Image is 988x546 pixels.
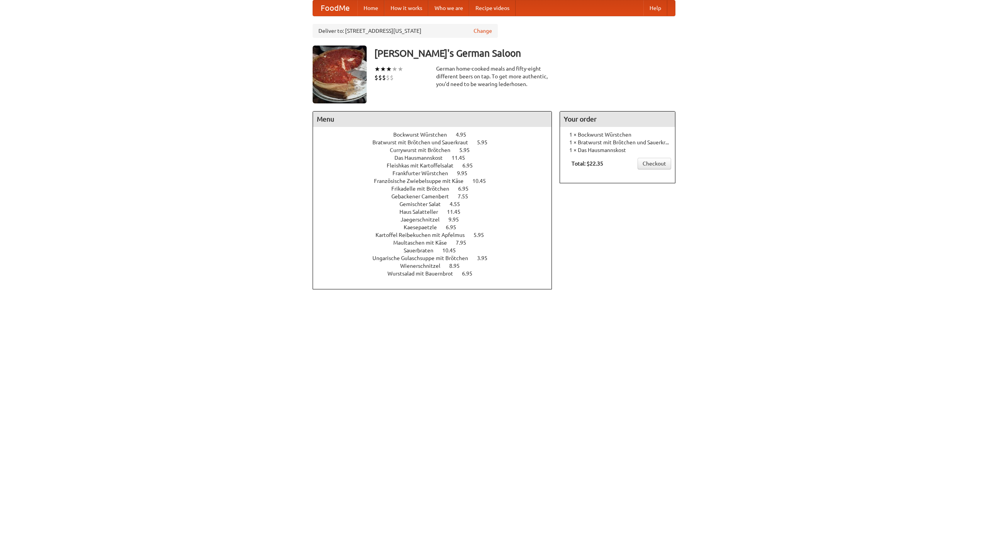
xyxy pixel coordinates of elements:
span: 10.45 [472,178,494,184]
li: ★ [374,65,380,73]
span: Sauerbraten [404,247,441,254]
a: Jaegerschnitzel 9.95 [401,216,473,223]
h4: Your order [560,112,675,127]
span: 5.95 [477,139,495,145]
span: 11.45 [447,209,468,215]
span: Haus Salatteller [399,209,446,215]
span: Bratwurst mit Brötchen und Sauerkraut [372,139,476,145]
span: Das Hausmannskost [394,155,450,161]
a: Kartoffel Reibekuchen mit Apfelmus 5.95 [376,232,498,238]
span: 5.95 [474,232,492,238]
li: $ [386,73,390,82]
li: ★ [380,65,386,73]
a: Frikadelle mit Brötchen 6.95 [391,186,483,192]
span: Frikadelle mit Brötchen [391,186,457,192]
span: 4.55 [450,201,468,207]
a: Wurstsalad mit Bauernbrot 6.95 [387,270,487,277]
div: Deliver to: [STREET_ADDRESS][US_STATE] [313,24,498,38]
a: Recipe videos [469,0,516,16]
img: angular.jpg [313,46,367,103]
span: Gebackener Camenbert [391,193,457,199]
a: Checkout [638,158,671,169]
span: 3.95 [477,255,495,261]
a: Kaesepaetzle 6.95 [404,224,470,230]
a: Gemischter Salat 4.55 [399,201,474,207]
a: Home [357,0,384,16]
a: Französische Zwiebelsuppe mit Käse 10.45 [374,178,500,184]
a: Gebackener Camenbert 7.55 [391,193,482,199]
a: Change [474,27,492,35]
a: Das Hausmannskost 11.45 [394,155,479,161]
li: ★ [398,65,403,73]
li: $ [374,73,378,82]
span: 8.95 [449,263,467,269]
li: 1 × Bockwurst Würstchen [564,131,671,139]
h4: Menu [313,112,552,127]
a: Frankfurter Würstchen 9.95 [392,170,482,176]
b: Total: $22.35 [572,161,603,167]
a: Fleishkas mit Kartoffelsalat 6.95 [387,162,487,169]
span: Gemischter Salat [399,201,448,207]
span: Kaesepaetzle [404,224,445,230]
span: 6.95 [458,186,476,192]
span: Jaegerschnitzel [401,216,447,223]
a: How it works [384,0,428,16]
a: Sauerbraten 10.45 [404,247,470,254]
li: ★ [386,65,392,73]
span: 6.95 [446,224,464,230]
a: Wienerschnitzel 8.95 [400,263,474,269]
li: 1 × Bratwurst mit Brötchen und Sauerkraut [564,139,671,146]
span: Maultaschen mit Käse [393,240,455,246]
span: Französische Zwiebelsuppe mit Käse [374,178,471,184]
li: $ [390,73,394,82]
span: Frankfurter Würstchen [392,170,456,176]
span: Wurstsalad mit Bauernbrot [387,270,461,277]
li: $ [382,73,386,82]
span: Wienerschnitzel [400,263,448,269]
span: 6.95 [462,270,480,277]
span: 9.95 [448,216,467,223]
span: 5.95 [459,147,477,153]
div: German home-cooked meals and fifty-eight different beers on tap. To get more authentic, you'd nee... [436,65,552,88]
span: Bockwurst Würstchen [393,132,455,138]
li: ★ [392,65,398,73]
span: 7.55 [458,193,476,199]
span: Currywurst mit Brötchen [390,147,458,153]
a: Haus Salatteller 11.45 [399,209,475,215]
a: Help [643,0,667,16]
a: Currywurst mit Brötchen 5.95 [390,147,484,153]
a: Ungarische Gulaschsuppe mit Brötchen 3.95 [372,255,502,261]
span: 6.95 [462,162,480,169]
a: Who we are [428,0,469,16]
span: Ungarische Gulaschsuppe mit Brötchen [372,255,476,261]
span: 10.45 [442,247,464,254]
span: 7.95 [456,240,474,246]
span: Kartoffel Reibekuchen mit Apfelmus [376,232,472,238]
span: 9.95 [457,170,475,176]
a: FoodMe [313,0,357,16]
span: 11.45 [452,155,473,161]
li: $ [378,73,382,82]
h3: [PERSON_NAME]'s German Saloon [374,46,675,61]
span: 4.95 [456,132,474,138]
a: Bratwurst mit Brötchen und Sauerkraut 5.95 [372,139,502,145]
a: Maultaschen mit Käse 7.95 [393,240,480,246]
li: 1 × Das Hausmannskost [564,146,671,154]
span: Fleishkas mit Kartoffelsalat [387,162,461,169]
a: Bockwurst Würstchen 4.95 [393,132,480,138]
